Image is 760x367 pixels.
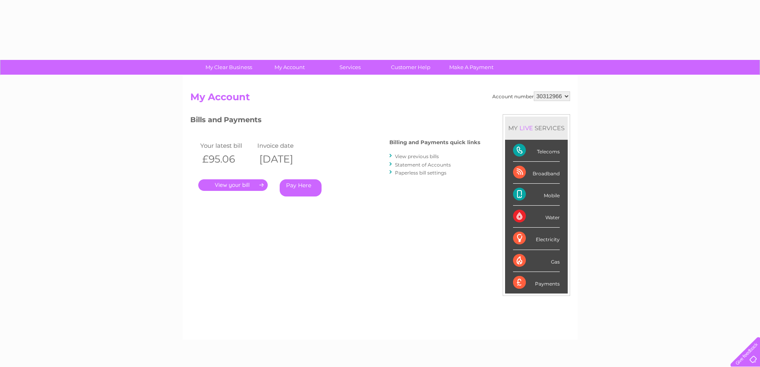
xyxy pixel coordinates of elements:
td: Your latest bill [198,140,256,151]
div: LIVE [518,124,535,132]
h4: Billing and Payments quick links [389,139,480,145]
a: Customer Help [378,60,444,75]
h2: My Account [190,91,570,107]
td: Invoice date [255,140,313,151]
div: Gas [513,250,560,272]
div: Payments [513,272,560,294]
th: [DATE] [255,151,313,167]
a: Pay Here [280,179,322,196]
h3: Bills and Payments [190,114,480,128]
a: Paperless bill settings [395,170,446,176]
a: View previous bills [395,153,439,159]
a: Statement of Accounts [395,162,451,168]
a: My Account [257,60,322,75]
a: My Clear Business [196,60,262,75]
div: Telecoms [513,140,560,162]
a: . [198,179,268,191]
a: Make A Payment [438,60,504,75]
div: Account number [492,91,570,101]
div: Broadband [513,162,560,184]
a: Services [317,60,383,75]
div: Water [513,206,560,228]
div: Electricity [513,228,560,250]
div: Mobile [513,184,560,206]
div: MY SERVICES [505,117,568,139]
th: £95.06 [198,151,256,167]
